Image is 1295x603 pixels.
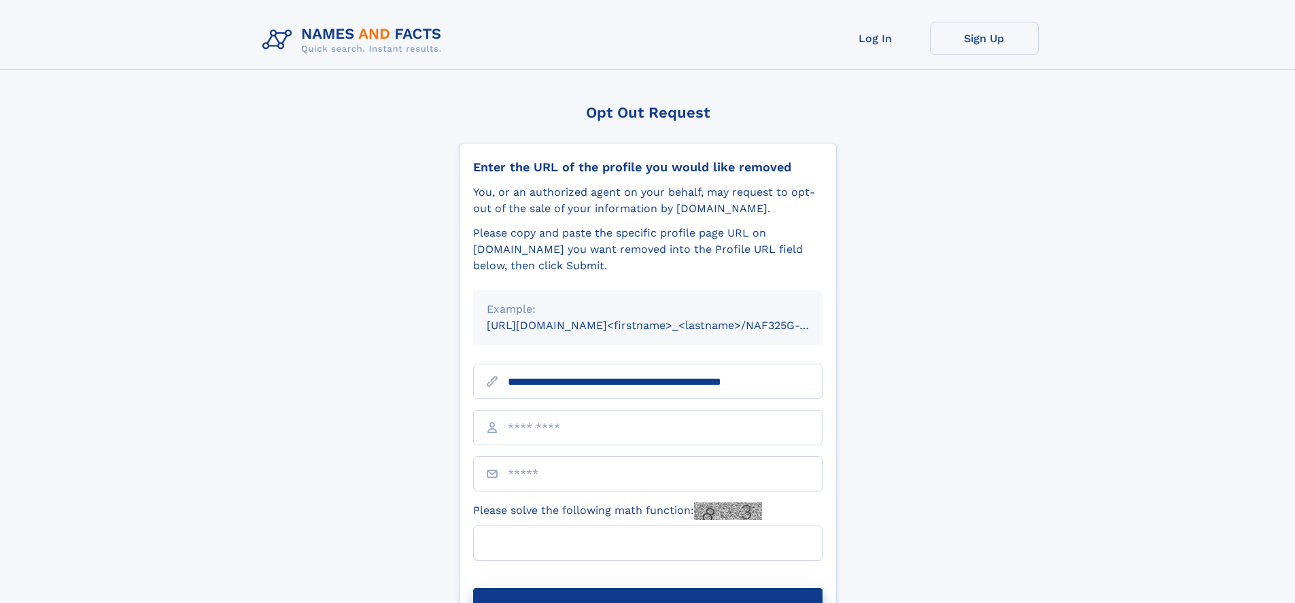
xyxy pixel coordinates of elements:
[257,22,453,58] img: Logo Names and Facts
[487,319,848,332] small: [URL][DOMAIN_NAME]<firstname>_<lastname>/NAF325G-xxxxxxxx
[821,22,930,55] a: Log In
[473,160,823,175] div: Enter the URL of the profile you would like removed
[473,502,762,520] label: Please solve the following math function:
[930,22,1039,55] a: Sign Up
[459,104,837,121] div: Opt Out Request
[487,301,809,317] div: Example:
[473,184,823,217] div: You, or an authorized agent on your behalf, may request to opt-out of the sale of your informatio...
[473,225,823,274] div: Please copy and paste the specific profile page URL on [DOMAIN_NAME] you want removed into the Pr...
